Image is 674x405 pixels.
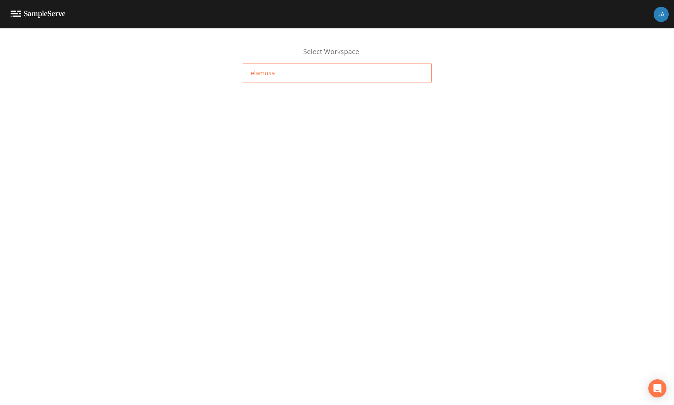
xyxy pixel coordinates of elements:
[243,64,432,82] a: elamusa
[654,7,669,22] img: 747fbe677637578f4da62891070ad3f4
[11,11,66,18] img: logo
[251,68,275,78] span: elamusa
[648,379,666,397] div: Open Intercom Messenger
[243,47,432,64] div: Select Workspace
